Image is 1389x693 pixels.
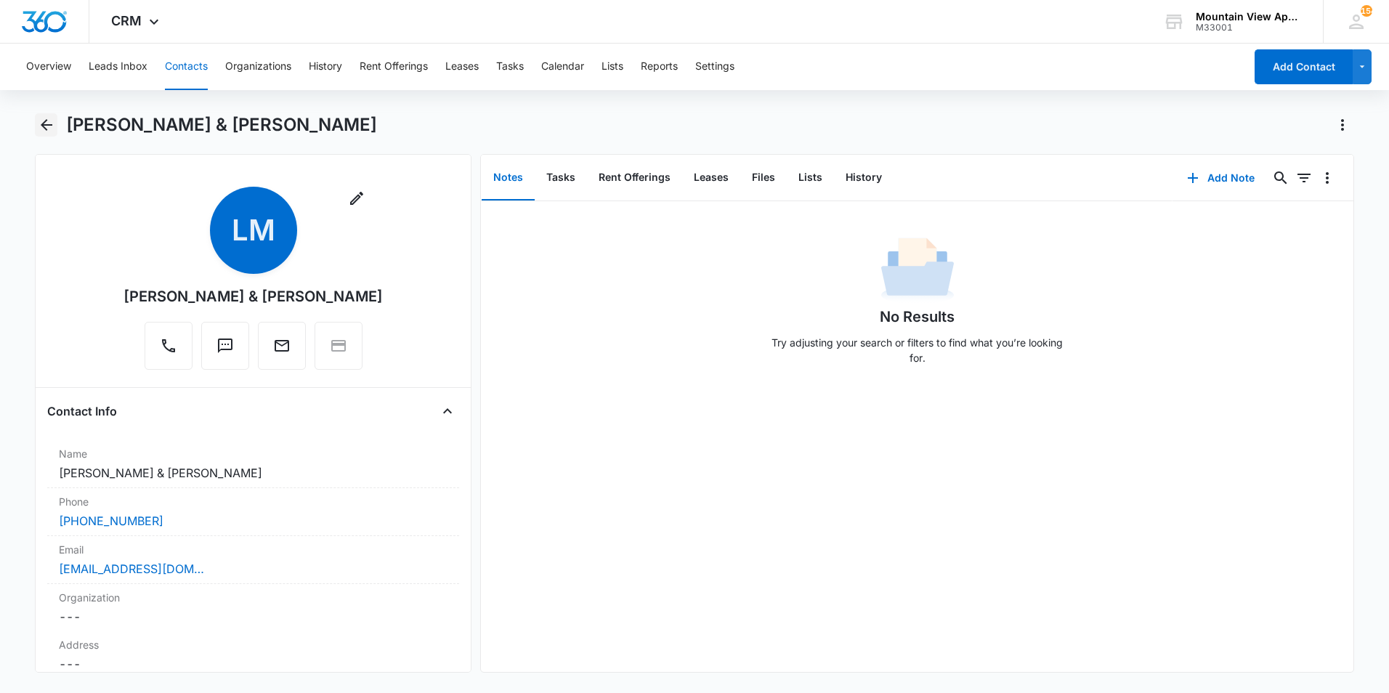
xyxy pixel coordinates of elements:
span: CRM [111,13,142,28]
button: Tasks [496,44,524,90]
button: History [834,155,894,200]
a: Email [258,344,306,357]
button: Tasks [535,155,587,200]
label: Organization [59,590,448,605]
a: Call [145,344,193,357]
button: Files [740,155,787,200]
label: Email [59,542,448,557]
h4: Contact Info [47,402,117,420]
div: notifications count [1361,5,1372,17]
div: account name [1196,11,1302,23]
div: Email[EMAIL_ADDRESS][DOMAIN_NAME] [47,536,459,584]
div: account id [1196,23,1302,33]
button: Overflow Menu [1316,166,1339,190]
label: Address [59,637,448,652]
dd: --- [59,608,448,625]
a: [PHONE_NUMBER] [59,512,163,530]
span: LM [210,187,297,274]
div: [PERSON_NAME] & [PERSON_NAME] [123,285,383,307]
button: Email [258,322,306,370]
button: Leases [682,155,740,200]
button: Reports [641,44,678,90]
label: Name [59,446,448,461]
button: Actions [1331,113,1354,137]
dd: --- [59,655,448,673]
dd: [PERSON_NAME] & [PERSON_NAME] [59,464,448,482]
button: Back [35,113,57,137]
button: Add Contact [1255,49,1353,84]
a: [EMAIL_ADDRESS][DOMAIN_NAME] [59,560,204,577]
span: 154 [1361,5,1372,17]
button: Notes [482,155,535,200]
button: Close [436,400,459,423]
button: Rent Offerings [360,44,428,90]
button: Text [201,322,249,370]
a: Text [201,344,249,357]
button: Search... [1269,166,1292,190]
div: Name[PERSON_NAME] & [PERSON_NAME] [47,440,459,488]
p: Try adjusting your search or filters to find what you’re looking for. [765,335,1070,365]
button: Rent Offerings [587,155,682,200]
button: Calendar [541,44,584,90]
button: Organizations [225,44,291,90]
label: Phone [59,494,448,509]
button: Lists [602,44,623,90]
div: Address--- [47,631,459,679]
button: Leases [445,44,479,90]
button: Lists [787,155,834,200]
button: History [309,44,342,90]
button: Overview [26,44,71,90]
h1: No Results [880,306,955,328]
div: Phone[PHONE_NUMBER] [47,488,459,536]
div: Organization--- [47,584,459,631]
button: Settings [695,44,734,90]
h1: [PERSON_NAME] & [PERSON_NAME] [66,114,377,136]
button: Call [145,322,193,370]
button: Add Note [1173,161,1269,195]
button: Contacts [165,44,208,90]
button: Filters [1292,166,1316,190]
img: No Data [881,233,954,306]
button: Leads Inbox [89,44,147,90]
